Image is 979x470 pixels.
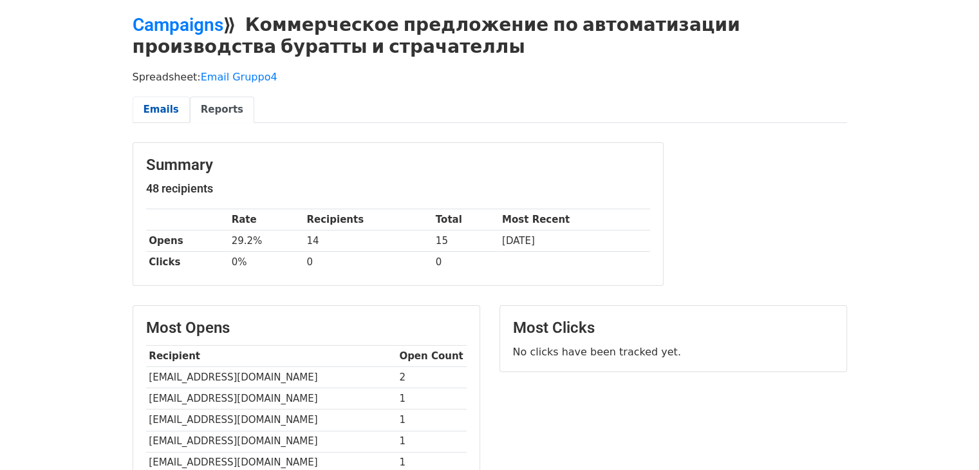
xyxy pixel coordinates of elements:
[146,409,396,431] td: [EMAIL_ADDRESS][DOMAIN_NAME]
[396,367,467,388] td: 2
[433,252,499,273] td: 0
[228,252,304,273] td: 0%
[304,252,433,273] td: 0
[201,71,277,83] a: Email Gruppo4
[146,346,396,367] th: Recipient
[190,97,254,123] a: Reports
[146,156,650,174] h3: Summary
[228,230,304,252] td: 29.2%
[146,230,228,252] th: Opens
[146,388,396,409] td: [EMAIL_ADDRESS][DOMAIN_NAME]
[146,367,396,388] td: [EMAIL_ADDRESS][DOMAIN_NAME]
[146,252,228,273] th: Clicks
[433,230,499,252] td: 15
[146,319,467,337] h3: Most Opens
[133,14,223,35] a: Campaigns
[146,182,650,196] h5: 48 recipients
[396,388,467,409] td: 1
[513,345,834,359] p: No clicks have been tracked yet.
[499,230,649,252] td: [DATE]
[228,209,304,230] th: Rate
[499,209,649,230] th: Most Recent
[433,209,499,230] th: Total
[396,431,467,452] td: 1
[396,409,467,431] td: 1
[133,70,847,84] p: Spreadsheet:
[304,230,433,252] td: 14
[304,209,433,230] th: Recipients
[133,14,847,57] h2: ⟫ Коммерческое предложение по автоматизации производства буратты и страчателлы
[513,319,834,337] h3: Most Clicks
[146,431,396,452] td: [EMAIL_ADDRESS][DOMAIN_NAME]
[133,97,190,123] a: Emails
[396,346,467,367] th: Open Count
